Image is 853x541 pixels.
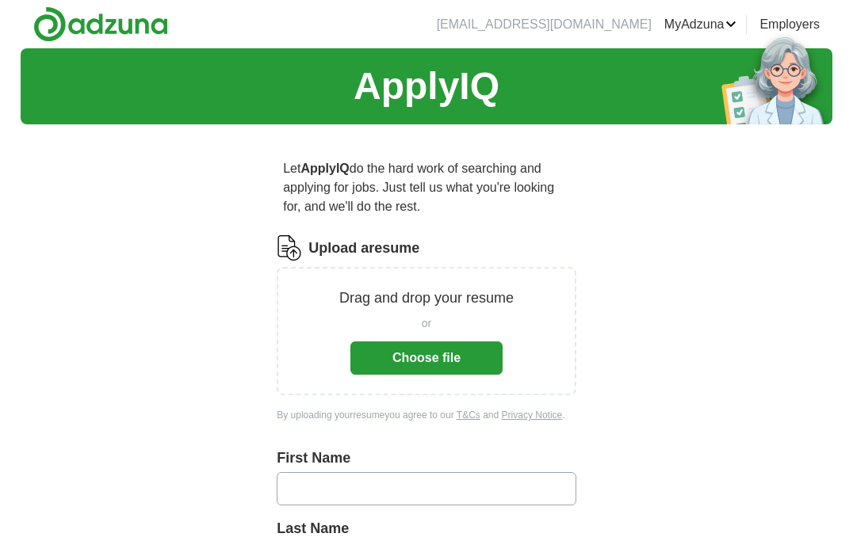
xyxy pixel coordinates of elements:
a: Privacy Notice [502,410,563,421]
label: First Name [277,448,576,469]
div: By uploading your resume you agree to our and . [277,408,576,422]
img: CV Icon [277,235,302,261]
a: Employers [759,15,820,34]
label: Upload a resume [308,238,419,259]
button: Choose file [350,341,503,375]
label: Last Name [277,518,576,539]
a: MyAdzuna [664,15,737,34]
li: [EMAIL_ADDRESS][DOMAIN_NAME] [437,15,652,34]
img: Adzuna logo [33,6,168,42]
strong: ApplyIQ [300,162,349,175]
h1: ApplyIQ [354,58,499,115]
span: or [422,315,431,332]
p: Drag and drop your resume [339,288,514,309]
p: Let do the hard work of searching and applying for jobs. Just tell us what you're looking for, an... [277,153,576,223]
a: T&Cs [457,410,480,421]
